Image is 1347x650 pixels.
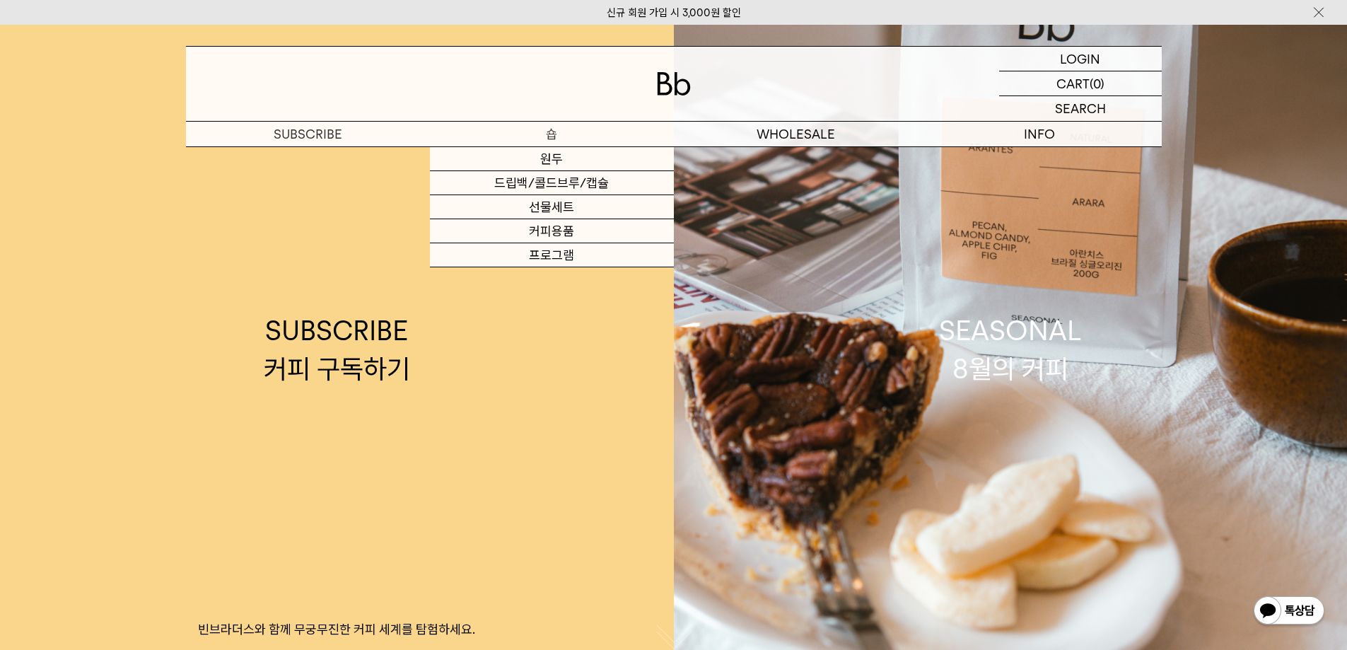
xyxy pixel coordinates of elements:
a: 프로그램 [430,243,674,267]
img: 로고 [657,72,691,95]
a: 원두 [430,147,674,171]
div: SEASONAL 8월의 커피 [939,312,1082,387]
p: SEARCH [1055,96,1106,121]
p: INFO [918,122,1162,146]
a: CART (0) [999,71,1162,96]
a: 커피용품 [430,219,674,243]
a: 숍 [430,122,674,146]
a: 선물세트 [430,195,674,219]
p: CART [1056,71,1090,95]
p: (0) [1090,71,1104,95]
a: 드립백/콜드브루/캡슐 [430,171,674,195]
a: LOGIN [999,47,1162,71]
div: SUBSCRIBE 커피 구독하기 [264,312,410,387]
img: 카카오톡 채널 1:1 채팅 버튼 [1252,595,1326,629]
a: SUBSCRIBE [186,122,430,146]
p: LOGIN [1060,47,1100,71]
p: WHOLESALE [674,122,918,146]
a: 신규 회원 가입 시 3,000원 할인 [607,6,741,19]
